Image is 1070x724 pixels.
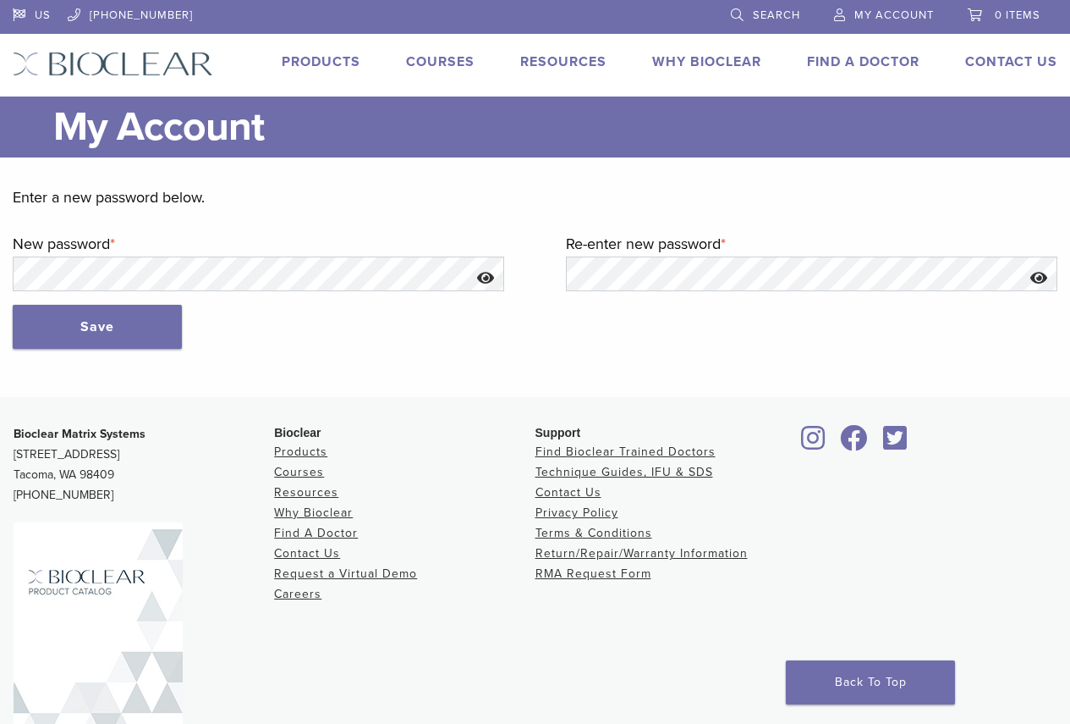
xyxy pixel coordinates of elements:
[566,231,1057,257] label: Re-enter new password
[274,465,324,479] a: Courses
[13,185,1057,210] p: Enter a new password below.
[535,526,652,540] a: Terms & Conditions
[14,424,274,506] p: [STREET_ADDRESS] Tacoma, WA 98409 [PHONE_NUMBER]
[1021,257,1057,300] button: Show password
[274,445,327,459] a: Products
[13,305,182,349] button: Save
[53,97,1057,158] h1: My Account
[535,546,748,561] a: Return/Repair/Warranty Information
[13,231,504,257] label: New password
[13,52,213,76] img: Bioclear
[535,566,651,581] a: RMA Request Form
[14,427,145,441] strong: Bioclear Matrix Systems
[807,53,919,70] a: Find A Doctor
[535,465,713,479] a: Technique Guides, IFU & SDS
[274,587,321,601] a: Careers
[535,485,601,500] a: Contact Us
[274,426,321,439] span: Bioclear
[854,8,934,22] span: My Account
[753,8,800,22] span: Search
[877,435,913,452] a: Bioclear
[282,53,360,70] a: Products
[796,435,831,452] a: Bioclear
[468,257,504,300] button: Show password
[274,546,340,561] a: Contact Us
[995,8,1040,22] span: 0 items
[274,506,353,520] a: Why Bioclear
[786,660,955,705] a: Back To Top
[535,426,581,439] span: Support
[652,53,761,70] a: Why Bioclear
[274,526,358,540] a: Find A Doctor
[406,53,475,70] a: Courses
[965,53,1057,70] a: Contact Us
[274,485,338,500] a: Resources
[274,566,417,581] a: Request a Virtual Demo
[835,435,874,452] a: Bioclear
[535,445,716,459] a: Find Bioclear Trained Doctors
[535,506,618,520] a: Privacy Policy
[520,53,606,70] a: Resources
